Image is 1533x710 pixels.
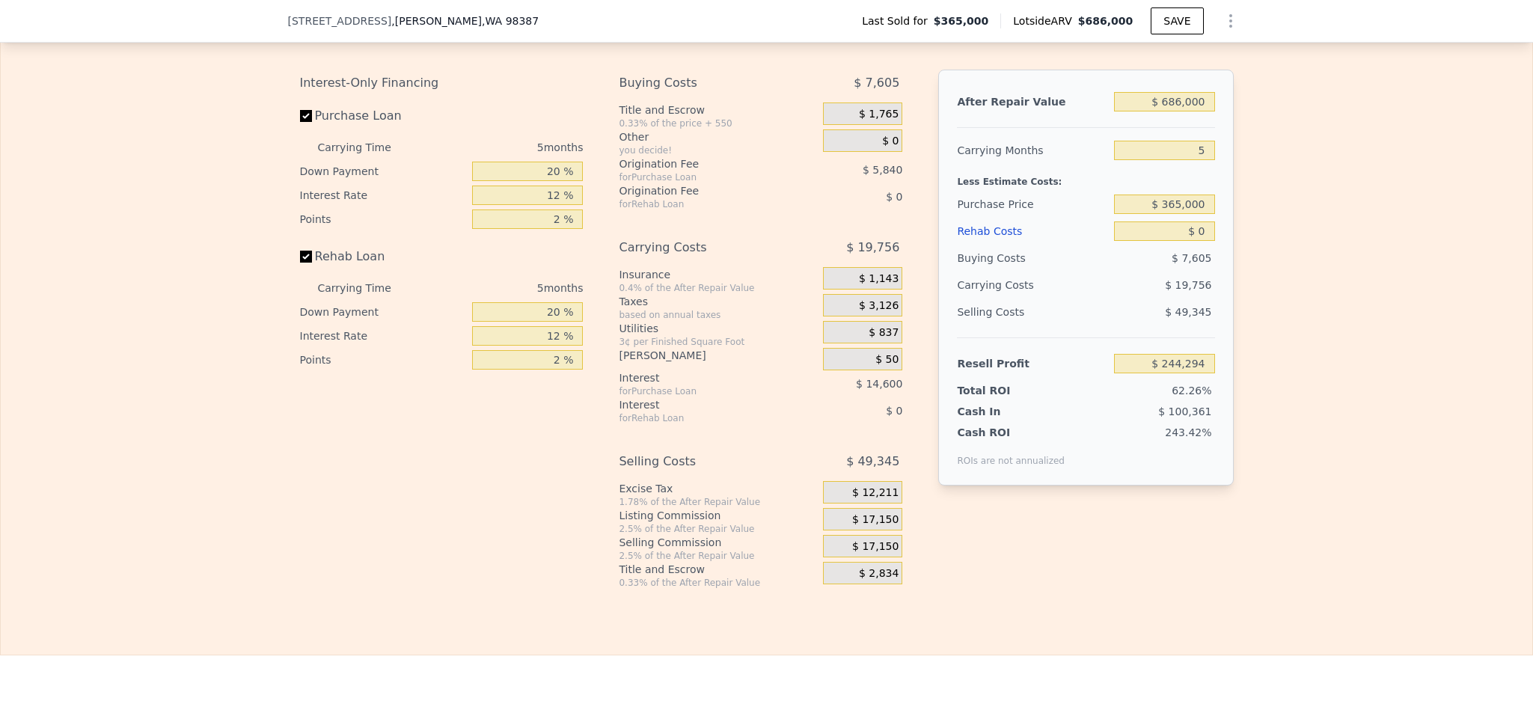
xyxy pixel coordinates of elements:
div: Interest Rate [300,324,467,348]
div: Selling Costs [957,299,1108,325]
input: Purchase Loan [300,110,312,122]
div: 0.33% of the After Repair Value [619,577,817,589]
div: ROIs are not annualized [957,440,1065,467]
div: Excise Tax [619,481,817,496]
div: Buying Costs [619,70,786,97]
div: 2.5% of the After Repair Value [619,523,817,535]
span: $ 3,126 [859,299,899,313]
span: Last Sold for [862,13,934,28]
div: Resell Profit [957,350,1108,377]
div: 3¢ per Finished Square Foot [619,336,817,348]
span: Lotside ARV [1013,13,1077,28]
div: Insurance [619,267,817,282]
div: Title and Escrow [619,102,817,117]
div: for Rehab Loan [619,412,786,424]
div: 1.78% of the After Repair Value [619,496,817,508]
button: SAVE [1151,7,1203,34]
span: $ 17,150 [852,513,899,527]
div: 0.33% of the price + 550 [619,117,817,129]
div: Utilities [619,321,817,336]
span: $ 12,211 [852,486,899,500]
div: Cash In [957,404,1050,419]
span: $ 19,756 [846,234,899,261]
div: Carrying Time [318,135,415,159]
span: $ 5,840 [863,164,902,176]
span: , WA 98387 [482,15,539,27]
div: Origination Fee [619,156,786,171]
div: Title and Escrow [619,562,817,577]
span: $ 0 [882,135,899,148]
div: based on annual taxes [619,309,817,321]
div: Selling Commission [619,535,817,550]
span: $ 1,765 [859,108,899,121]
label: Purchase Loan [300,102,467,129]
div: 0.4% of the After Repair Value [619,282,817,294]
div: Points [300,207,467,231]
div: Other [619,129,817,144]
div: [PERSON_NAME] [619,348,817,363]
span: $ 49,345 [1165,306,1211,318]
input: Rehab Loan [300,251,312,263]
div: for Rehab Loan [619,198,786,210]
span: $ 837 [869,326,899,340]
span: 243.42% [1165,426,1211,438]
div: Carrying Time [318,276,415,300]
div: Less Estimate Costs: [957,164,1214,191]
div: Interest-Only Financing [300,70,584,97]
label: Rehab Loan [300,243,467,270]
div: Carrying Months [957,137,1108,164]
span: $ 14,600 [856,378,902,390]
div: After Repair Value [957,88,1108,115]
div: Down Payment [300,159,467,183]
div: for Purchase Loan [619,385,786,397]
span: $ 2,834 [859,567,899,581]
span: $ 0 [886,405,902,417]
span: $ 7,605 [1172,252,1211,264]
div: Rehab Costs [957,218,1108,245]
div: you decide! [619,144,817,156]
span: $ 19,756 [1165,279,1211,291]
div: Purchase Price [957,191,1108,218]
span: $365,000 [934,13,989,28]
div: Total ROI [957,383,1050,398]
span: $ 0 [886,191,902,203]
div: Points [300,348,467,372]
div: Origination Fee [619,183,786,198]
div: Down Payment [300,300,467,324]
div: Taxes [619,294,817,309]
div: 2.5% of the After Repair Value [619,550,817,562]
div: Selling Costs [619,448,786,475]
div: Carrying Costs [619,234,786,261]
div: Carrying Costs [957,272,1050,299]
div: Cash ROI [957,425,1065,440]
span: $ 1,143 [859,272,899,286]
span: $ 17,150 [852,540,899,554]
span: 62.26% [1172,385,1211,397]
div: 5 months [421,276,584,300]
div: Interest [619,370,786,385]
span: $ 49,345 [846,448,899,475]
div: 5 months [421,135,584,159]
span: $686,000 [1078,15,1133,27]
div: for Purchase Loan [619,171,786,183]
div: Listing Commission [619,508,817,523]
div: Interest [619,397,786,412]
div: Buying Costs [957,245,1108,272]
button: Show Options [1216,6,1246,36]
span: [STREET_ADDRESS] [288,13,392,28]
span: $ 100,361 [1158,406,1211,417]
span: $ 7,605 [854,70,899,97]
span: $ 50 [875,353,899,367]
div: Interest Rate [300,183,467,207]
span: , [PERSON_NAME] [391,13,539,28]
